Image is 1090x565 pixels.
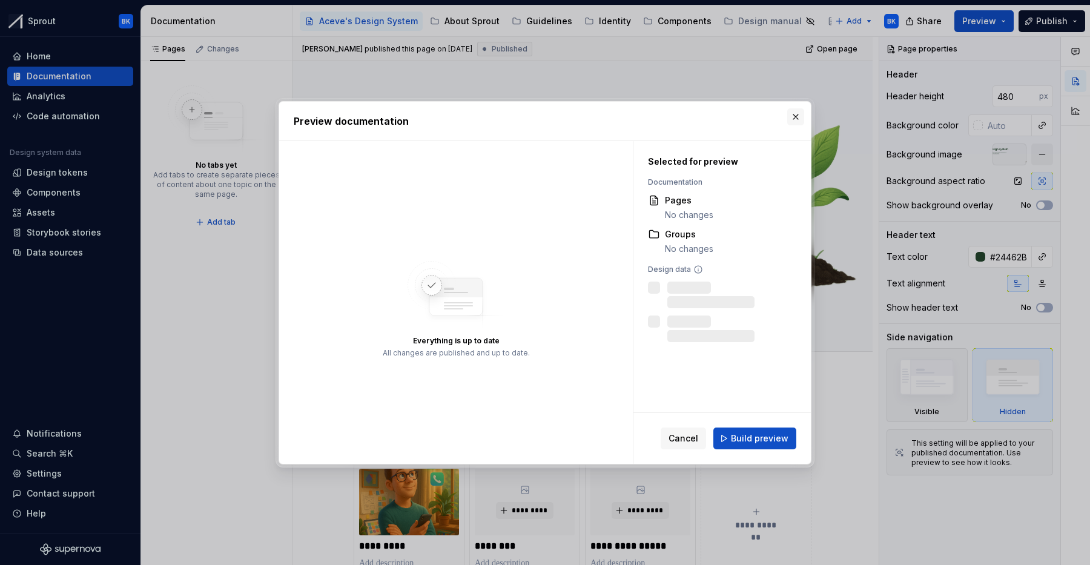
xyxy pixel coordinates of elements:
div: Pages [665,194,713,207]
h2: Preview documentation [294,114,796,128]
div: Design data [648,265,790,274]
div: Groups [665,228,713,240]
span: Cancel [669,432,698,444]
div: No changes [665,209,713,221]
div: Selected for preview [648,156,790,168]
div: No changes [665,243,713,255]
button: Cancel [661,428,706,449]
div: Everything is up to date [413,336,500,346]
div: All changes are published and up to date. [383,348,530,358]
span: Build preview [731,432,788,444]
button: Build preview [713,428,796,449]
div: Documentation [648,177,790,187]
